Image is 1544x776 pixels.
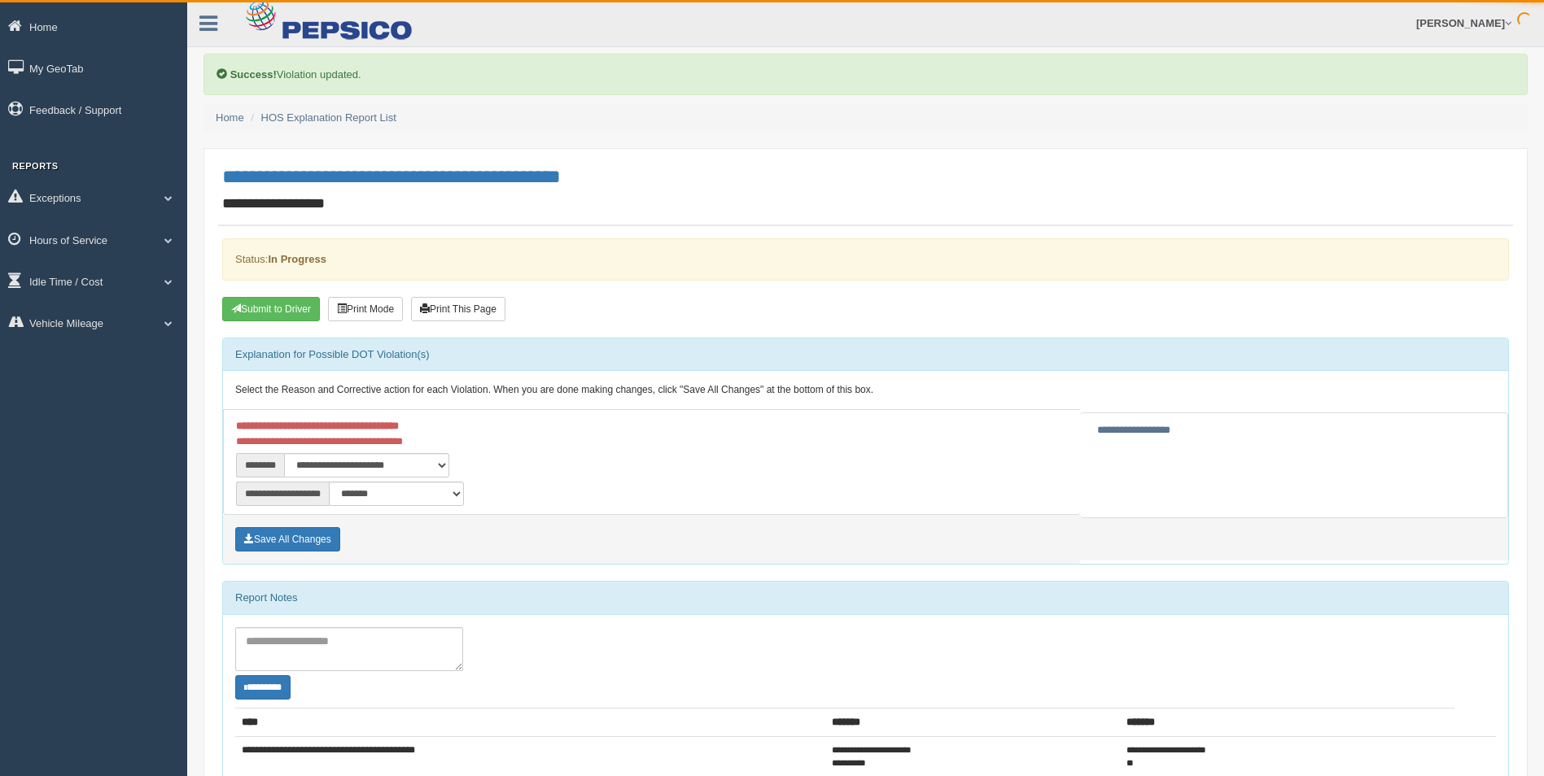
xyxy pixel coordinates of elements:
div: Violation updated. [203,54,1528,95]
button: Change Filter Options [235,675,291,700]
button: Save [235,527,340,551]
div: Explanation for Possible DOT Violation(s) [223,338,1508,371]
button: Print Mode [328,297,403,321]
b: Success! [230,68,277,81]
a: Home [216,111,244,124]
strong: In Progress [268,253,326,265]
div: Status: [222,238,1509,280]
div: Report Notes [223,582,1508,614]
div: Select the Reason and Corrective action for each Violation. When you are done making changes, cli... [223,371,1508,410]
button: Print This Page [411,297,505,321]
a: HOS Explanation Report List [261,111,396,124]
button: Submit To Driver [222,297,320,321]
